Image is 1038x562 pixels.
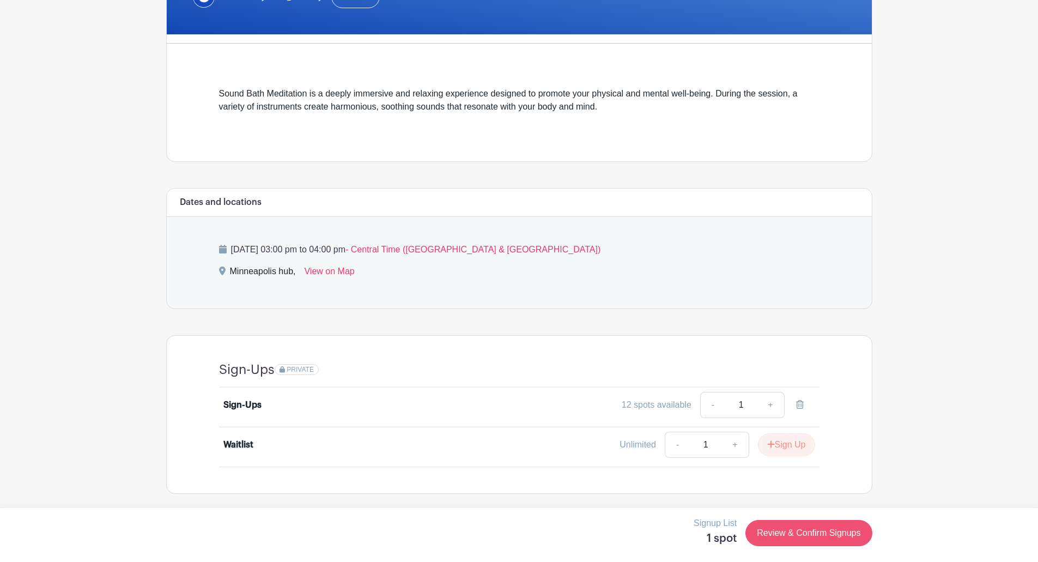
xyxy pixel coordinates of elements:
[223,438,253,451] div: Waitlist
[219,362,275,378] h4: Sign-Ups
[620,438,656,451] div: Unlimited
[345,245,600,254] span: - Central Time ([GEOGRAPHIC_DATA] & [GEOGRAPHIC_DATA])
[665,432,690,458] a: -
[223,398,262,412] div: Sign-Ups
[287,366,314,373] span: PRIVATE
[304,265,354,282] a: View on Map
[721,432,749,458] a: +
[694,532,737,545] h5: 1 spot
[180,197,262,208] h6: Dates and locations
[219,243,820,256] p: [DATE] 03:00 pm to 04:00 pm
[700,392,725,418] a: -
[230,265,296,282] div: Minneapolis hub,
[745,520,872,546] a: Review & Confirm Signups
[757,392,784,418] a: +
[622,398,691,412] div: 12 spots available
[694,517,737,530] p: Signup List
[758,433,815,456] button: Sign Up
[219,87,820,126] div: Sound Bath Meditation is a deeply immersive and relaxing experience designed to promote your phys...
